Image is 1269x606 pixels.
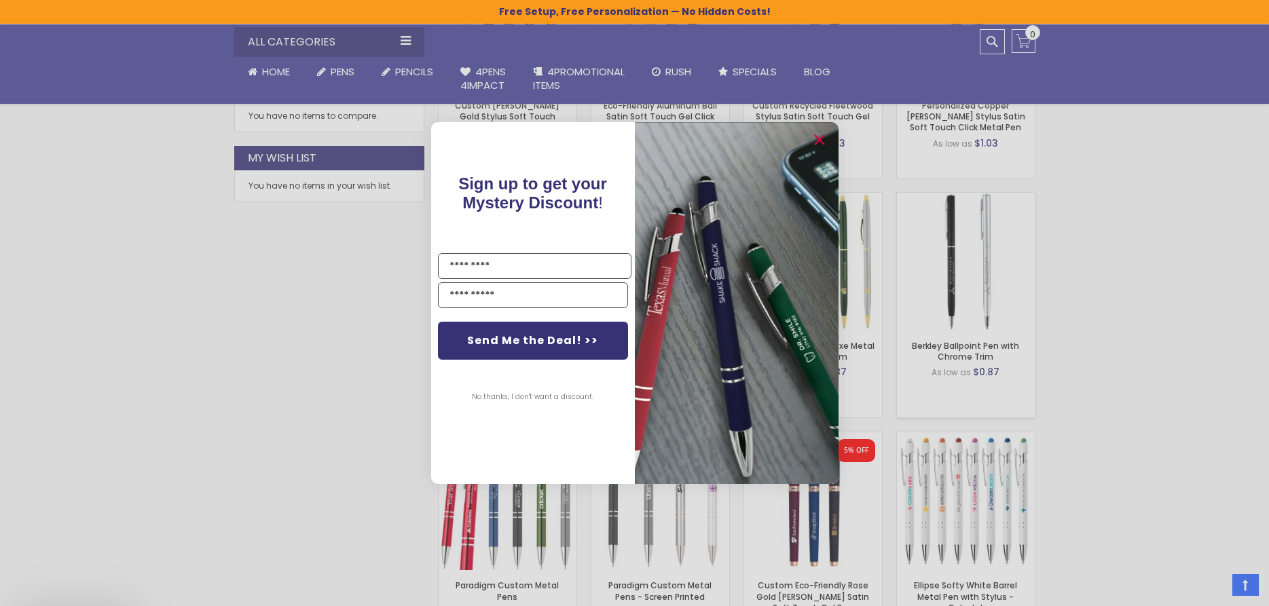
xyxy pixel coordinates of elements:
span: ! [458,174,607,212]
button: Close dialog [809,129,830,151]
span: Sign up to get your Mystery Discount [458,174,607,212]
button: No thanks, I don't want a discount. [465,380,600,414]
button: Send Me the Deal! >> [438,322,628,360]
img: pop-up-image [635,122,839,484]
